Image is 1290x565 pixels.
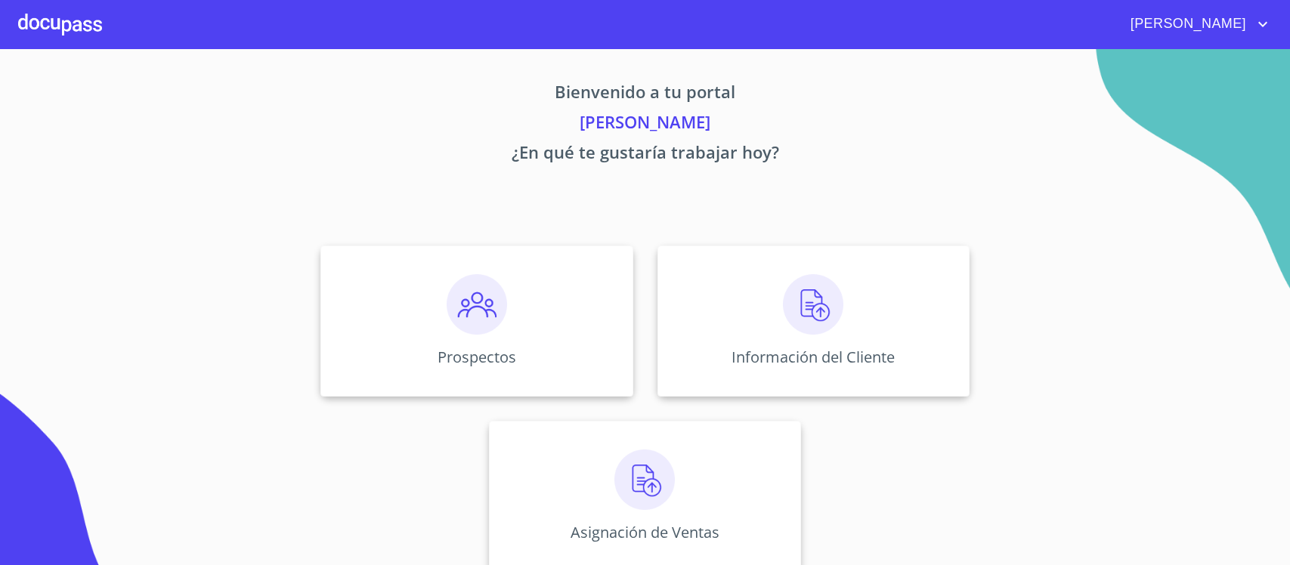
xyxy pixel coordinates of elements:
[614,449,675,510] img: carga.png
[1119,12,1254,36] span: [PERSON_NAME]
[180,79,1111,110] p: Bienvenido a tu portal
[438,347,516,367] p: Prospectos
[180,140,1111,170] p: ¿En qué te gustaría trabajar hoy?
[1119,12,1272,36] button: account of current user
[447,274,507,335] img: prospectos.png
[732,347,895,367] p: Información del Cliente
[180,110,1111,140] p: [PERSON_NAME]
[783,274,843,335] img: carga.png
[571,522,719,542] p: Asignación de Ventas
